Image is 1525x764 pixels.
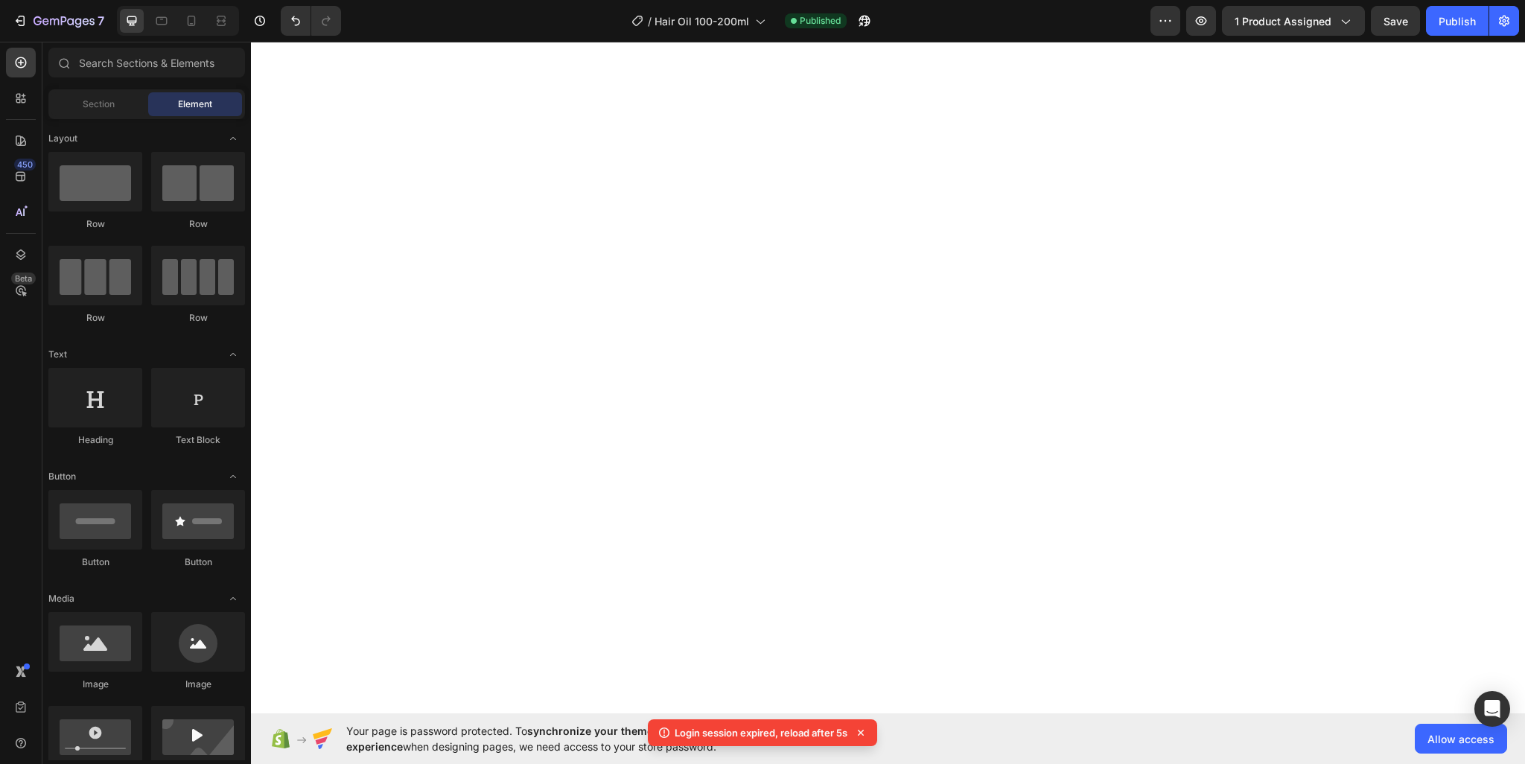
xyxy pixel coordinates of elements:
[151,556,245,569] div: Button
[221,587,245,611] span: Toggle open
[346,725,764,753] span: synchronize your theme style & enhance your experience
[151,678,245,691] div: Image
[98,12,104,30] p: 7
[178,98,212,111] span: Element
[151,433,245,447] div: Text Block
[221,343,245,366] span: Toggle open
[48,48,245,77] input: Search Sections & Elements
[83,98,115,111] span: Section
[251,42,1525,713] iframe: Design area
[221,465,245,488] span: Toggle open
[1384,15,1408,28] span: Save
[48,217,142,231] div: Row
[800,14,841,28] span: Published
[1415,724,1507,754] button: Allow access
[1426,6,1489,36] button: Publish
[48,311,142,325] div: Row
[1222,6,1365,36] button: 1 product assigned
[281,6,341,36] div: Undo/Redo
[11,273,36,284] div: Beta
[48,678,142,691] div: Image
[655,13,749,29] span: Hair Oil 100-200ml
[48,433,142,447] div: Heading
[151,217,245,231] div: Row
[648,13,652,29] span: /
[1474,691,1510,727] div: Open Intercom Messenger
[1235,13,1331,29] span: 1 product assigned
[675,725,847,740] p: Login session expired, reload after 5s
[1371,6,1420,36] button: Save
[1427,731,1494,747] span: Allow access
[151,311,245,325] div: Row
[346,723,822,754] span: Your page is password protected. To when designing pages, we need access to your store password.
[1439,13,1476,29] div: Publish
[48,592,74,605] span: Media
[48,556,142,569] div: Button
[48,132,77,145] span: Layout
[6,6,111,36] button: 7
[48,348,67,361] span: Text
[48,470,76,483] span: Button
[14,159,36,171] div: 450
[221,127,245,150] span: Toggle open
